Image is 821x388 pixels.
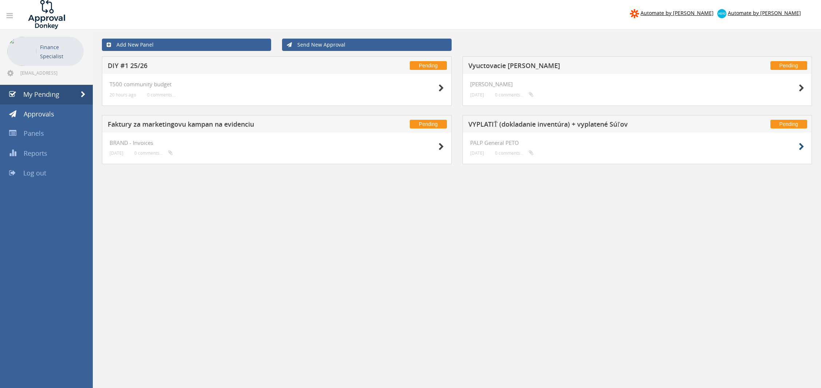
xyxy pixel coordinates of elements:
span: Pending [770,120,807,128]
img: xero-logo.png [717,9,726,18]
span: Approvals [24,110,54,118]
h4: BRAND - Invoices [110,140,444,146]
span: Pending [410,61,447,70]
small: [DATE] [470,92,484,98]
small: 20 hours ago [110,92,136,98]
small: [DATE] [470,150,484,156]
p: Finance Specialist [40,43,80,61]
a: Add New Panel [102,39,271,51]
h5: VYPLATIŤ (dokladanie inventúra) + vyplatené Súľov [468,121,705,130]
span: Pending [410,120,447,128]
span: Pending [770,61,807,70]
span: My Pending [23,90,59,99]
h5: Faktury za marketingovu kampan na evidenciu [108,121,344,130]
a: Send New Approval [282,39,451,51]
h4: T500 community budget [110,81,444,87]
span: Panels [24,129,44,138]
small: 0 comments... [134,150,173,156]
h5: Vyuctovacie [PERSON_NAME] [468,62,705,71]
span: Log out [23,169,46,177]
h5: DIY #1 25/26 [108,62,344,71]
h4: PALP General PETO [470,140,805,146]
small: 0 comments... [495,92,534,98]
h4: [PERSON_NAME] [470,81,805,87]
small: [DATE] [110,150,123,156]
small: 0 comments... [495,150,534,156]
span: [EMAIL_ADDRESS][DOMAIN_NAME] [20,70,82,76]
img: zapier-logomark.png [630,9,639,18]
span: Automate by [PERSON_NAME] [640,9,714,16]
span: Automate by [PERSON_NAME] [728,9,801,16]
span: Reports [24,149,47,158]
small: 0 comments... [147,92,175,98]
